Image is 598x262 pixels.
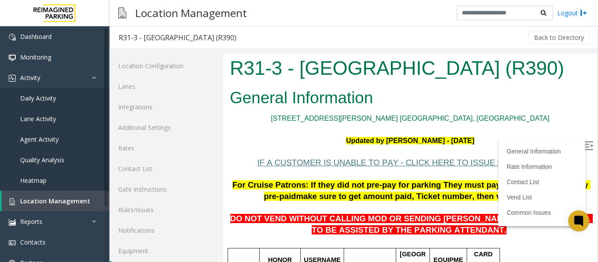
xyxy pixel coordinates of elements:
[109,158,218,179] a: Contact List
[109,220,218,241] a: Notifications
[20,197,90,205] span: Location Management
[20,53,51,61] span: Monitoring
[109,199,218,220] a: Rules/Issues
[109,241,218,261] a: Equipment
[48,61,326,69] a: [STREET_ADDRESS][PERSON_NAME] [GEOGRAPHIC_DATA], [GEOGRAPHIC_DATA]
[580,8,587,17] img: logout
[109,56,218,76] a: Location Configuration
[9,219,16,226] img: 'icon'
[283,140,309,147] a: Vend List
[9,75,16,82] img: 'icon'
[283,94,338,101] a: General Information
[109,117,218,138] a: Additional Settings
[9,34,16,41] img: 'icon'
[247,197,273,227] span: CARD INSERTION
[20,94,56,102] span: Daily Activity
[34,105,338,114] span: IF A CUSTOMER IS UNABLE TO PAY - CLICK HERE TO ISSUE HONOR NOTICE
[9,54,16,61] img: 'icon'
[9,239,16,246] img: 'icon'
[20,217,42,226] span: Reports
[109,138,218,158] a: Rates
[283,156,327,163] a: Common Issues
[73,138,331,147] span: make sure to get amount paid, Ticket number, then vend them out.
[109,97,218,117] a: Integrations
[7,33,367,56] h2: General Information
[109,179,218,199] a: Gate Instructions
[118,2,127,24] img: pageIcon
[2,191,109,211] a: Location Management
[34,106,338,113] a: IF A CUSTOMER IS UNABLE TO PAY - CLICK HERE TO ISSUE HONOR NOTICE
[20,73,40,82] span: Activity
[8,208,31,215] span: PARCS
[20,238,46,246] span: Contacts
[9,127,367,147] span: For Cruise Patrons: If they did not pre-pay for parking They must pay for their Ticket. If they p...
[9,198,16,205] img: 'icon'
[20,176,46,185] span: Heatmap
[7,1,367,28] h1: R31-3 - [GEOGRAPHIC_DATA] (R390)
[20,32,52,41] span: Dashboard
[7,161,369,181] span: DO NOT VEND WITHOUT CALLING MOD OR SENDING [PERSON_NAME] TO THE 5TH LEVEL TO BE ASSISTED BY THE P...
[528,31,590,44] button: Back to Directory
[210,203,240,221] span: EQUIPMENT
[9,231,32,250] a: DataPark
[131,2,251,24] h3: Location Management
[20,115,56,123] span: Lane Activity
[283,125,316,132] a: Contact List
[127,208,165,215] span: PASSWORD
[44,203,70,221] span: HONOR NOTICE
[20,135,59,143] span: Agent Activity
[361,88,370,97] img: Open/Close Sidebar Menu
[283,110,329,117] a: Rate Information
[20,156,64,164] span: Quality Analysis
[109,76,218,97] a: Lanes
[176,197,202,227] span: [GEOGRAPHIC_DATA]
[557,8,587,17] a: Logout
[123,84,251,91] font: Updated by [PERSON_NAME] - [DATE]
[81,203,117,210] span: USERNAME
[119,32,236,43] div: R31-3 - [GEOGRAPHIC_DATA] (R390)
